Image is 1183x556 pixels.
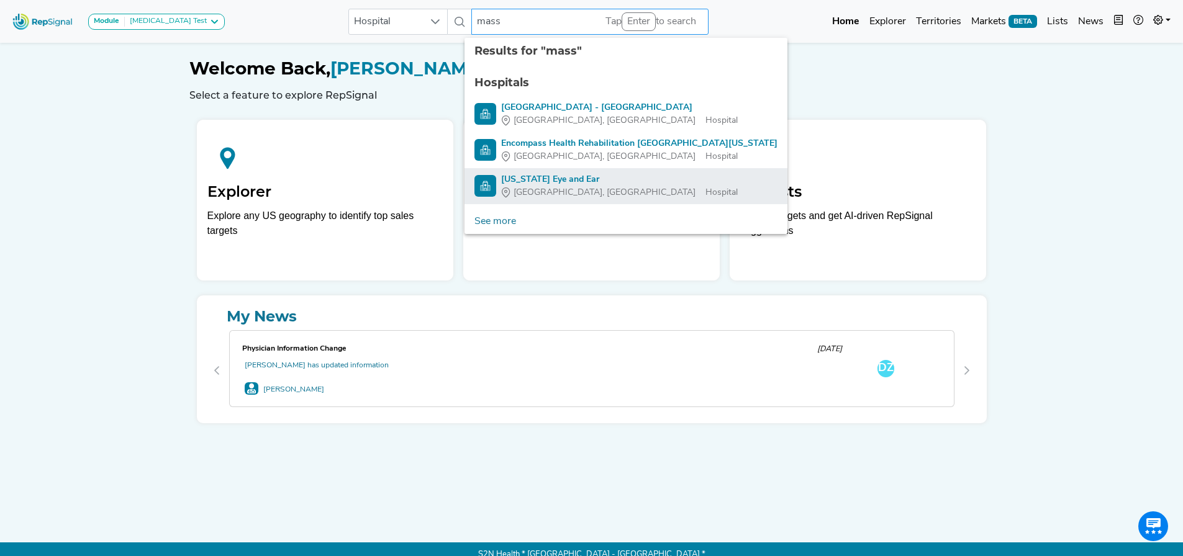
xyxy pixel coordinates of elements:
[465,132,787,168] li: Encompass Health Rehabilitation Hospital of Western Massachusetts
[465,96,787,132] li: Affinity Medical Center - Massillon Campus
[740,208,976,245] p: Tag top targets and get AI-driven RepSignal suggestions
[474,44,582,58] span: Results for "mass"
[189,58,994,79] h1: [PERSON_NAME]
[189,58,330,79] span: Welcome Back,
[864,9,911,34] a: Explorer
[471,9,709,35] input: Search a hospital
[88,14,225,30] button: Module[MEDICAL_DATA] Test
[514,114,696,127] span: [GEOGRAPHIC_DATA], [GEOGRAPHIC_DATA]
[730,120,986,280] a: My ListsTag top targets and get AI-driven RepSignal suggestions
[242,345,347,352] span: Physician Information Change
[605,12,696,31] div: Tap to search
[94,17,119,25] strong: Module
[966,9,1042,34] a: MarketsBETA
[501,150,777,163] div: Hospital
[207,208,443,238] div: Explore any US geography to identify top sales targets
[474,175,496,197] img: Hospital Search Icon
[125,17,207,27] div: [MEDICAL_DATA] Test
[514,150,696,163] span: [GEOGRAPHIC_DATA], [GEOGRAPHIC_DATA]
[189,89,994,101] h6: Select a feature to explore RepSignal
[1073,9,1108,34] a: News
[911,9,966,34] a: Territories
[501,173,738,186] div: [US_STATE] Eye and Ear
[474,173,777,199] a: [US_STATE] Eye and Ear[GEOGRAPHIC_DATA], [GEOGRAPHIC_DATA]Hospital
[349,9,424,34] span: Hospital
[245,362,389,369] a: [PERSON_NAME] has updated information
[514,186,696,199] span: [GEOGRAPHIC_DATA], [GEOGRAPHIC_DATA]
[1108,9,1128,34] button: Intel Book
[827,9,864,34] a: Home
[622,12,656,31] div: Enter
[1042,9,1073,34] a: Lists
[1008,15,1037,27] span: BETA
[474,137,777,163] a: Encompass Health Rehabilitation [GEOGRAPHIC_DATA][US_STATE][GEOGRAPHIC_DATA], [GEOGRAPHIC_DATA]Ho...
[877,360,895,377] div: DZ
[501,186,738,199] div: Hospital
[227,328,957,413] div: 0
[197,120,453,280] a: ExplorerExplore any US geography to identify top sales targets
[474,74,777,91] div: Hospitals
[817,345,842,353] span: [DATE]
[465,209,526,234] a: See more
[501,101,738,114] div: [GEOGRAPHIC_DATA] - [GEOGRAPHIC_DATA]
[501,114,738,127] div: Hospital
[501,137,777,150] div: Encompass Health Rehabilitation [GEOGRAPHIC_DATA][US_STATE]
[463,120,720,280] a: TerritoriesBuild, assess, and assign geographic markets
[740,183,976,201] h2: My Lists
[474,103,496,125] img: Hospital Search Icon
[474,101,777,127] a: [GEOGRAPHIC_DATA] - [GEOGRAPHIC_DATA][GEOGRAPHIC_DATA], [GEOGRAPHIC_DATA]Hospital
[207,305,977,328] a: My News
[465,168,787,204] li: Massachusetts Eye and Ear
[474,139,496,161] img: Hospital Search Icon
[207,183,443,201] h2: Explorer
[263,386,324,393] a: [PERSON_NAME]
